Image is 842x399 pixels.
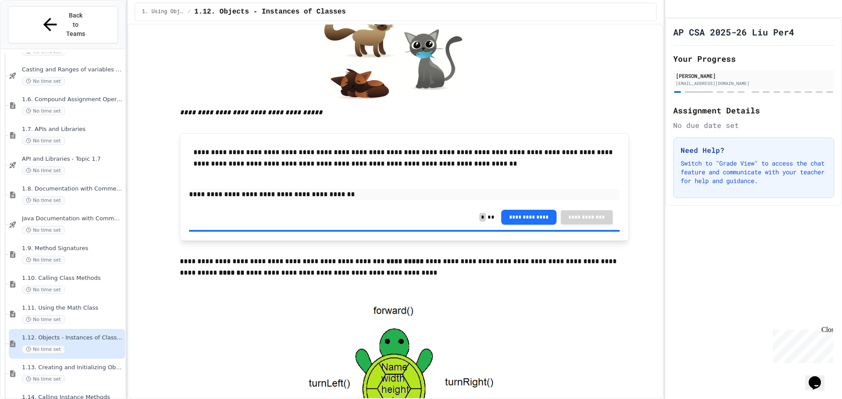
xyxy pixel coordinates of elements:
div: [PERSON_NAME] [676,72,831,80]
div: [EMAIL_ADDRESS][DOMAIN_NAME] [676,80,831,87]
iframe: chat widget [805,364,833,390]
h2: Your Progress [673,53,834,65]
span: No time set [22,375,65,383]
span: No time set [22,286,65,294]
span: 1.9. Method Signatures [22,245,123,252]
span: Casting and Ranges of variables - Quiz [22,66,123,74]
span: 1.13. Creating and Initializing Objects: Constructors [22,364,123,371]
div: No due date set [673,120,834,131]
iframe: chat widget [769,326,833,363]
span: 1.11. Using the Math Class [22,304,123,312]
span: No time set [22,137,65,145]
span: 1.10. Calling Class Methods [22,275,123,282]
span: 1.12. Objects - Instances of Classes [22,334,123,342]
span: 1.8. Documentation with Comments and Preconditions [22,185,123,193]
span: / [188,8,191,15]
span: Java Documentation with Comments - Topic 1.8 [22,215,123,222]
span: No time set [22,77,65,85]
h1: AP CSA 2025-26 Liu Per4 [673,26,794,38]
span: 1.12. Objects - Instances of Classes [194,7,346,17]
span: No time set [22,196,65,205]
div: Chat with us now!Close [4,4,61,56]
span: 1.6. Compound Assignment Operators [22,96,123,103]
h3: Need Help? [681,145,827,155]
h2: Assignment Details [673,104,834,117]
span: No time set [22,345,65,353]
span: API and Libraries - Topic 1.7 [22,155,123,163]
span: 1.7. APIs and Libraries [22,126,123,133]
span: No time set [22,166,65,175]
span: Back to Teams [65,11,86,39]
span: No time set [22,315,65,324]
span: No time set [22,107,65,115]
span: No time set [22,256,65,264]
p: Switch to "Grade View" to access the chat feature and communicate with your teacher for help and ... [681,159,827,185]
span: 1. Using Objects and Methods [142,8,184,15]
span: No time set [22,226,65,234]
